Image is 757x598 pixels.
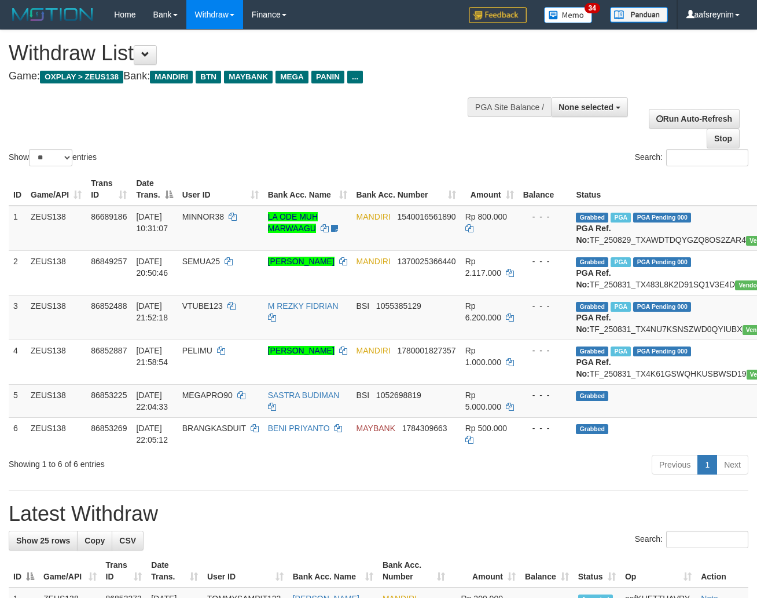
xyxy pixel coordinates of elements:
[263,173,352,206] th: Bank Acc. Name: activate to sort column ascending
[611,347,631,356] span: Marked by aafsolysreylen
[397,257,455,266] span: Copy 1370025366440 to clipboard
[9,6,97,23] img: MOTION_logo.png
[268,257,335,266] a: [PERSON_NAME]
[610,7,668,23] img: panduan.png
[633,257,691,267] span: PGA Pending
[576,424,608,434] span: Grabbed
[9,555,39,588] th: ID: activate to sort column descending
[523,300,567,312] div: - - -
[136,212,168,233] span: [DATE] 10:31:07
[378,555,450,588] th: Bank Acc. Number: activate to sort column ascending
[136,257,168,278] span: [DATE] 20:50:46
[26,384,86,417] td: ZEUS138
[352,173,461,206] th: Bank Acc. Number: activate to sort column ascending
[611,302,631,312] span: Marked by aafsolysreylen
[666,149,748,166] input: Search:
[91,257,127,266] span: 86849257
[119,536,136,545] span: CSV
[40,71,123,83] span: OXPLAY > ZEUS138
[9,454,307,470] div: Showing 1 to 6 of 6 entries
[666,531,748,548] input: Search:
[611,213,631,223] span: Marked by aafkaynarin
[696,555,748,588] th: Action
[461,173,519,206] th: Amount: activate to sort column ascending
[574,555,620,588] th: Status: activate to sort column ascending
[465,301,501,322] span: Rp 6.200.000
[16,536,70,545] span: Show 25 rows
[182,424,246,433] span: BRANGKASDUIT
[523,211,567,223] div: - - -
[9,384,26,417] td: 5
[585,3,600,13] span: 34
[268,391,340,400] a: SASTRA BUDIMAN
[224,71,273,83] span: MAYBANK
[288,555,378,588] th: Bank Acc. Name: activate to sort column ascending
[91,346,127,355] span: 86852887
[182,301,223,311] span: VTUBE123
[9,206,26,251] td: 1
[77,531,112,550] a: Copy
[136,346,168,367] span: [DATE] 21:58:54
[26,417,86,450] td: ZEUS138
[465,346,501,367] span: Rp 1.000.000
[26,295,86,340] td: ZEUS138
[182,257,220,266] span: SEMUA25
[707,129,740,148] a: Stop
[633,302,691,312] span: PGA Pending
[469,7,527,23] img: Feedback.jpg
[26,173,86,206] th: Game/API: activate to sort column ascending
[523,389,567,401] div: - - -
[357,212,391,221] span: MANDIRI
[9,250,26,295] td: 2
[29,149,72,166] select: Showentries
[9,42,493,65] h1: Withdraw List
[131,173,177,206] th: Date Trans.: activate to sort column descending
[468,97,551,117] div: PGA Site Balance /
[551,97,628,117] button: None selected
[519,173,572,206] th: Balance
[402,424,447,433] span: Copy 1784309663 to clipboard
[268,301,339,311] a: M REZKY FIDRIAN
[146,555,203,588] th: Date Trans.: activate to sort column ascending
[465,424,507,433] span: Rp 500.000
[558,103,613,112] span: None selected
[26,340,86,384] td: ZEUS138
[136,301,168,322] span: [DATE] 21:52:18
[91,301,127,311] span: 86852488
[9,531,78,550] a: Show 25 rows
[376,301,421,311] span: Copy 1055385129 to clipboard
[268,212,318,233] a: LA ODE MUH MARWAAGU
[450,555,520,588] th: Amount: activate to sort column ascending
[9,149,97,166] label: Show entries
[357,301,370,311] span: BSI
[697,455,717,475] a: 1
[576,391,608,401] span: Grabbed
[523,345,567,356] div: - - -
[39,555,101,588] th: Game/API: activate to sort column ascending
[576,302,608,312] span: Grabbed
[635,149,748,166] label: Search:
[523,422,567,434] div: - - -
[397,212,455,221] span: Copy 1540016561890 to clipboard
[203,555,288,588] th: User ID: activate to sort column ascending
[633,347,691,356] span: PGA Pending
[84,536,105,545] span: Copy
[576,358,611,378] b: PGA Ref. No:
[520,555,574,588] th: Balance: activate to sort column ascending
[635,531,748,548] label: Search:
[178,173,263,206] th: User ID: activate to sort column ascending
[196,71,221,83] span: BTN
[576,313,611,334] b: PGA Ref. No:
[347,71,363,83] span: ...
[376,391,421,400] span: Copy 1052698819 to clipboard
[633,213,691,223] span: PGA Pending
[465,212,507,221] span: Rp 800.000
[465,391,501,411] span: Rp 5.000.000
[544,7,593,23] img: Button%20Memo.svg
[26,206,86,251] td: ZEUS138
[523,256,567,267] div: - - -
[576,268,611,289] b: PGA Ref. No:
[268,346,335,355] a: [PERSON_NAME]
[91,391,127,400] span: 86853225
[357,257,391,266] span: MANDIRI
